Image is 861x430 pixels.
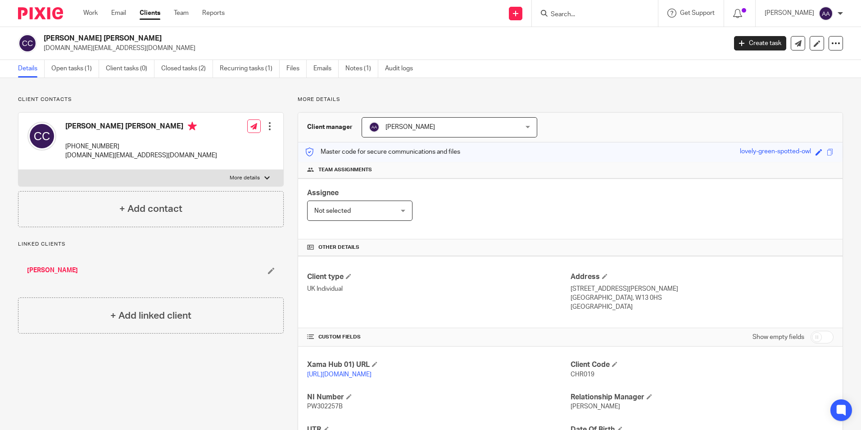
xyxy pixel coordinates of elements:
img: svg%3E [369,122,380,133]
span: Assignee [307,189,339,197]
p: UK Individual [307,284,570,293]
img: Pixie [18,7,63,19]
p: [GEOGRAPHIC_DATA], W13 0HS [571,293,834,302]
span: Other details [318,244,359,251]
h4: Address [571,272,834,282]
h2: [PERSON_NAME] [PERSON_NAME] [44,34,585,43]
h4: CUSTOM FIELDS [307,334,570,341]
a: Client tasks (0) [106,60,154,78]
input: Search [550,11,631,19]
label: Show empty fields [752,333,804,342]
i: Primary [188,122,197,131]
img: svg%3E [27,122,56,151]
h4: [PERSON_NAME] [PERSON_NAME] [65,122,217,133]
p: [GEOGRAPHIC_DATA] [571,302,834,311]
img: svg%3E [819,6,833,21]
a: Notes (1) [345,60,378,78]
a: Clients [140,9,160,18]
a: Open tasks (1) [51,60,99,78]
h4: NI Number [307,393,570,402]
a: Create task [734,36,786,50]
a: Recurring tasks (1) [220,60,280,78]
p: Master code for secure communications and files [305,147,460,156]
p: More details [230,174,260,182]
img: svg%3E [18,34,37,53]
p: Linked clients [18,241,284,248]
h4: Xama Hub 01) URL [307,360,570,370]
h4: Client type [307,272,570,282]
h4: + Add contact [119,202,182,216]
a: [PERSON_NAME] [27,266,78,275]
span: Get Support [680,10,715,16]
a: Files [286,60,307,78]
p: [STREET_ADDRESS][PERSON_NAME] [571,284,834,293]
h4: Relationship Manager [571,393,834,402]
p: Client contacts [18,96,284,103]
a: [URL][DOMAIN_NAME] [307,371,372,378]
p: [PERSON_NAME] [765,9,814,18]
h4: + Add linked client [110,309,191,323]
a: Work [83,9,98,18]
h3: Client manager [307,123,353,132]
p: More details [298,96,843,103]
a: Audit logs [385,60,420,78]
p: [PHONE_NUMBER] [65,142,217,151]
a: Closed tasks (2) [161,60,213,78]
a: Reports [202,9,225,18]
p: [DOMAIN_NAME][EMAIL_ADDRESS][DOMAIN_NAME] [44,44,721,53]
span: [PERSON_NAME] [571,403,620,410]
span: CHR019 [571,371,594,378]
h4: Client Code [571,360,834,370]
span: [PERSON_NAME] [385,124,435,130]
span: Team assignments [318,166,372,174]
span: PW302257B [307,403,343,410]
div: lovely-green-spotted-owl [740,147,811,157]
a: Emails [313,60,339,78]
a: Email [111,9,126,18]
p: [DOMAIN_NAME][EMAIL_ADDRESS][DOMAIN_NAME] [65,151,217,160]
a: Details [18,60,45,78]
a: Team [174,9,189,18]
span: Not selected [314,208,351,214]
